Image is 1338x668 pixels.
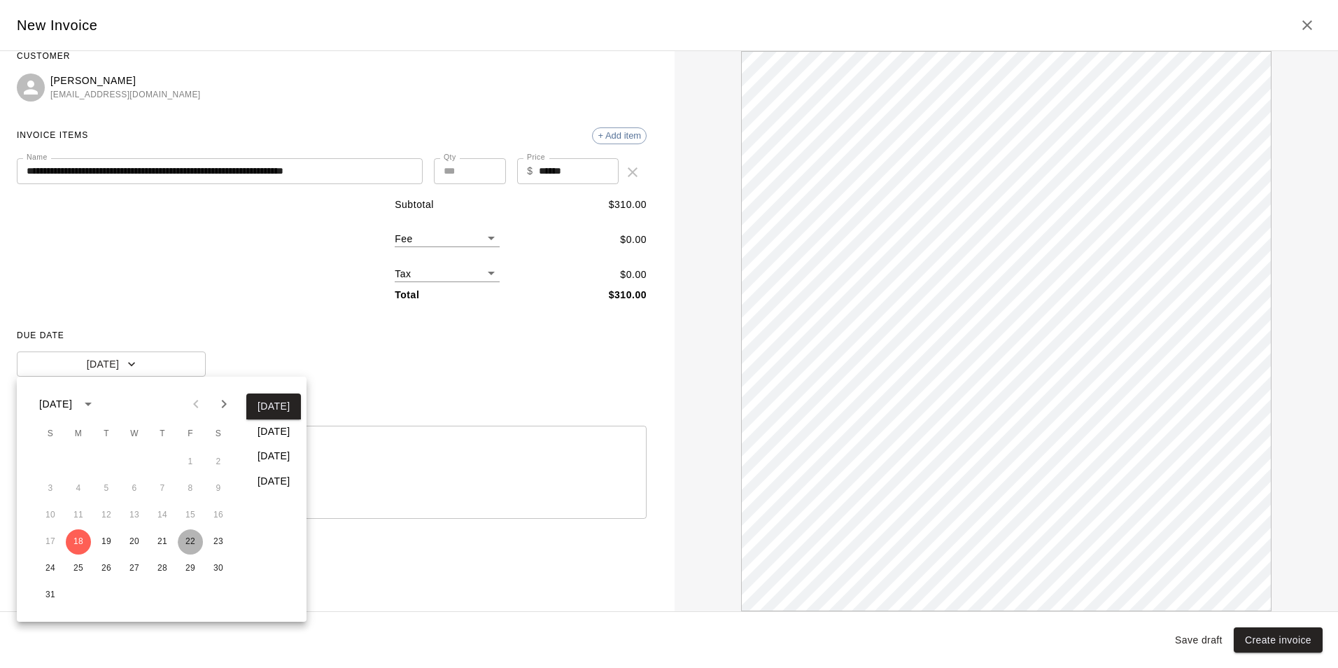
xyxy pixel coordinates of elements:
button: 29 [178,556,203,581]
button: 19 [94,529,119,555]
button: 24 [38,556,63,581]
button: 25 [66,556,91,581]
button: 31 [38,583,63,608]
span: Saturday [206,420,231,448]
button: [DATE] [246,468,301,494]
button: 22 [178,529,203,555]
button: 30 [206,556,231,581]
button: 18 [66,529,91,555]
button: [DATE] [246,443,301,469]
button: 23 [206,529,231,555]
button: 21 [150,529,175,555]
button: [DATE] [246,419,301,445]
div: [DATE] [39,397,72,412]
button: calendar view is open, switch to year view [76,392,100,416]
span: Tuesday [94,420,119,448]
button: 20 [122,529,147,555]
span: Sunday [38,420,63,448]
button: 26 [94,556,119,581]
button: 28 [150,556,175,581]
span: Thursday [150,420,175,448]
span: Monday [66,420,91,448]
button: Next month [210,390,238,418]
span: Wednesday [122,420,147,448]
button: [DATE] [246,394,301,419]
span: Friday [178,420,203,448]
button: 27 [122,556,147,581]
